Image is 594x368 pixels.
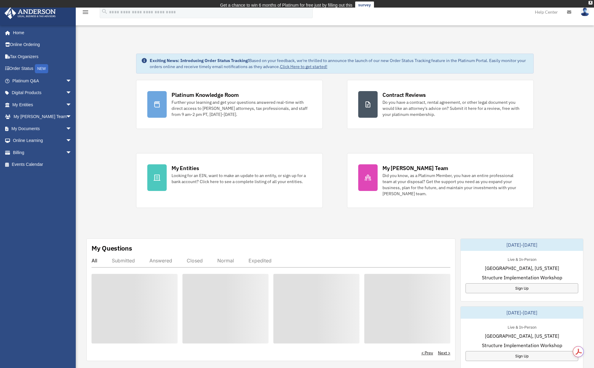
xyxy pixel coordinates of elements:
div: My Entities [172,164,199,172]
a: Platinum Knowledge Room Further your learning and get your questions answered real-time with dire... [136,80,323,129]
span: Structure Implementation Workshop [482,342,562,349]
a: Events Calendar [4,159,81,171]
div: Do you have a contract, rental agreement, or other legal document you would like an attorney's ad... [382,99,522,117]
div: My Questions [92,244,132,253]
span: [GEOGRAPHIC_DATA], [US_STATE] [485,332,559,340]
div: Live & In-Person [503,256,541,262]
div: Looking for an EIN, want to make an update to an entity, or sign up for a bank account? Click her... [172,172,312,185]
a: My [PERSON_NAME] Teamarrow_drop_down [4,111,81,123]
a: Home [4,27,78,39]
div: close [589,1,592,5]
div: My [PERSON_NAME] Team [382,164,448,172]
span: Structure Implementation Workshop [482,274,562,281]
div: Closed [187,258,203,264]
span: arrow_drop_down [66,111,78,123]
div: [DATE]-[DATE] [461,307,583,319]
div: Submitted [112,258,135,264]
a: Sign Up [466,351,578,361]
i: menu [82,8,89,16]
a: Platinum Q&Aarrow_drop_down [4,75,81,87]
img: User Pic [580,8,589,16]
div: Did you know, as a Platinum Member, you have an entire professional team at your disposal? Get th... [382,172,522,197]
span: arrow_drop_down [66,146,78,159]
a: Next > [438,350,450,356]
a: Online Ordering [4,39,81,51]
div: Expedited [249,258,272,264]
a: Online Learningarrow_drop_down [4,135,81,147]
a: My [PERSON_NAME] Team Did you know, as a Platinum Member, you have an entire professional team at... [347,153,534,208]
div: Contract Reviews [382,91,426,99]
a: My Documentsarrow_drop_down [4,123,81,135]
a: Digital Productsarrow_drop_down [4,87,81,99]
a: Contract Reviews Do you have a contract, rental agreement, or other legal document you would like... [347,80,534,129]
img: Anderson Advisors Platinum Portal [3,7,58,19]
div: NEW [35,64,48,73]
span: [GEOGRAPHIC_DATA], [US_STATE] [485,264,559,272]
a: survey [355,2,374,9]
i: search [101,8,108,15]
div: Further your learning and get your questions answered real-time with direct access to [PERSON_NAM... [172,99,312,117]
a: Click Here to get started! [280,64,327,69]
a: menu [82,11,89,16]
div: Answered [149,258,172,264]
div: Normal [217,258,234,264]
div: [DATE]-[DATE] [461,239,583,251]
div: All [92,258,97,264]
span: arrow_drop_down [66,87,78,99]
a: My Entities Looking for an EIN, want to make an update to an entity, or sign up for a bank accoun... [136,153,323,208]
span: arrow_drop_down [66,75,78,87]
div: Based on your feedback, we're thrilled to announce the launch of our new Order Status Tracking fe... [150,57,529,70]
a: Tax Organizers [4,51,81,63]
div: Get a chance to win 6 months of Platinum for free just by filling out this [220,2,352,9]
a: My Entitiesarrow_drop_down [4,99,81,111]
a: Billingarrow_drop_down [4,146,81,159]
div: Platinum Knowledge Room [172,91,239,99]
a: Sign Up [466,283,578,293]
span: arrow_drop_down [66,99,78,111]
strong: Exciting News: Introducing Order Status Tracking! [150,58,249,63]
div: Live & In-Person [503,324,541,330]
span: arrow_drop_down [66,123,78,135]
span: arrow_drop_down [66,135,78,147]
a: < Prev [421,350,433,356]
a: Order StatusNEW [4,63,81,75]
